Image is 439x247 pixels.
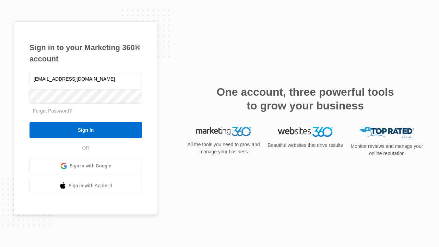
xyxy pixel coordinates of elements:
[33,108,72,114] a: Forgot Password?
[70,162,111,169] span: Sign in with Google
[185,141,262,155] p: All the tools you need to grow and manage your business
[69,182,112,189] span: Sign in with Apple Id
[348,143,425,157] p: Monitor reviews and manage your online reputation
[214,85,396,113] h2: One account, three powerful tools to grow your business
[29,158,142,174] a: Sign in with Google
[278,127,333,137] img: Websites 360
[29,72,142,86] input: Email
[196,127,251,137] img: Marketing 360
[267,142,344,149] p: Beautiful websites that drive results
[29,178,142,194] a: Sign in with Apple Id
[359,127,414,138] img: Top Rated Local
[29,42,142,64] h1: Sign in to your Marketing 360® account
[78,144,94,152] span: OR
[29,122,142,138] input: Sign In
